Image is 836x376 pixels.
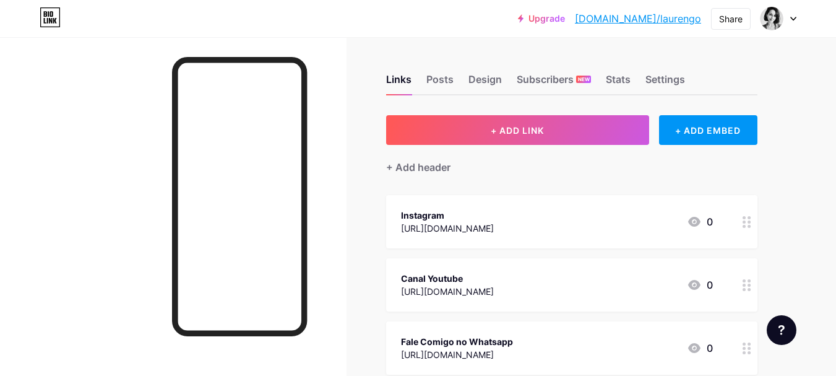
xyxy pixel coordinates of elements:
[401,348,513,361] div: [URL][DOMAIN_NAME]
[401,272,494,285] div: Canal Youtube
[687,278,713,292] div: 0
[386,72,412,94] div: Links
[760,7,783,30] img: Lauren Gomes Pires
[401,209,494,222] div: Instagram
[578,76,590,83] span: NEW
[426,72,454,94] div: Posts
[687,341,713,356] div: 0
[575,11,701,26] a: [DOMAIN_NAME]/laurengo
[687,214,713,229] div: 0
[401,335,513,348] div: Fale Comigo no Whatsapp
[645,72,685,94] div: Settings
[386,160,450,175] div: + Add header
[401,222,494,235] div: [URL][DOMAIN_NAME]
[468,72,502,94] div: Design
[401,285,494,298] div: [URL][DOMAIN_NAME]
[659,115,757,145] div: + ADD EMBED
[606,72,631,94] div: Stats
[517,72,591,94] div: Subscribers
[386,115,649,145] button: + ADD LINK
[491,125,544,136] span: + ADD LINK
[518,14,565,24] a: Upgrade
[719,12,743,25] div: Share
